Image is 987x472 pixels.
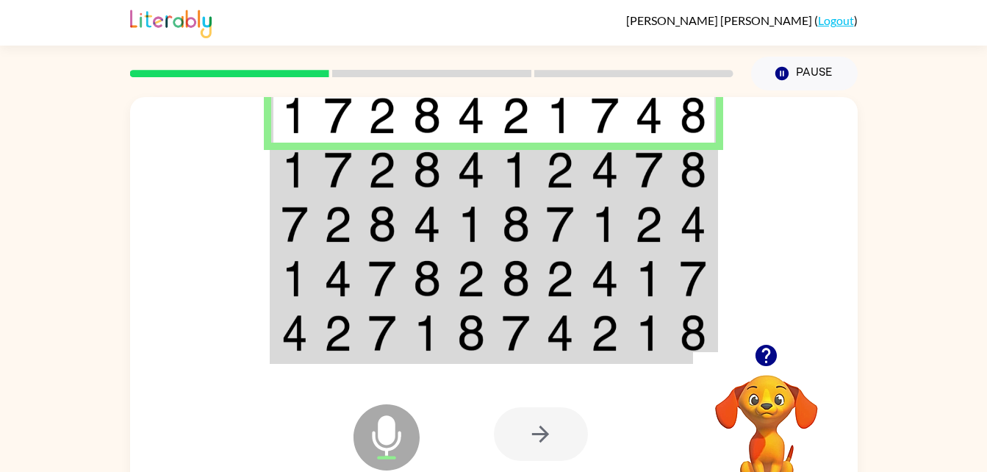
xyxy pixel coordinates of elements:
[635,260,663,297] img: 1
[680,151,706,188] img: 8
[413,206,441,243] img: 4
[635,151,663,188] img: 7
[457,206,485,243] img: 1
[635,315,663,351] img: 1
[680,206,706,243] img: 4
[457,151,485,188] img: 4
[368,97,396,134] img: 2
[591,151,619,188] img: 4
[281,260,308,297] img: 1
[751,57,858,90] button: Pause
[626,13,858,27] div: ( )
[591,260,619,297] img: 4
[635,206,663,243] img: 2
[591,206,619,243] img: 1
[502,151,530,188] img: 1
[281,206,308,243] img: 7
[368,260,396,297] img: 7
[546,260,574,297] img: 2
[546,206,574,243] img: 7
[413,260,441,297] img: 8
[818,13,854,27] a: Logout
[546,151,574,188] img: 2
[324,151,352,188] img: 7
[626,13,814,27] span: [PERSON_NAME] [PERSON_NAME]
[413,151,441,188] img: 8
[281,151,308,188] img: 1
[324,260,352,297] img: 4
[457,315,485,351] img: 8
[591,315,619,351] img: 2
[281,97,308,134] img: 1
[502,260,530,297] img: 8
[413,315,441,351] img: 1
[368,151,396,188] img: 2
[591,97,619,134] img: 7
[546,97,574,134] img: 1
[680,315,706,351] img: 8
[680,260,706,297] img: 7
[546,315,574,351] img: 4
[368,315,396,351] img: 7
[130,6,212,38] img: Literably
[324,315,352,351] img: 2
[324,97,352,134] img: 7
[680,97,706,134] img: 8
[502,97,530,134] img: 2
[457,97,485,134] img: 4
[413,97,441,134] img: 8
[635,97,663,134] img: 4
[281,315,308,351] img: 4
[502,315,530,351] img: 7
[457,260,485,297] img: 2
[368,206,396,243] img: 8
[324,206,352,243] img: 2
[502,206,530,243] img: 8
